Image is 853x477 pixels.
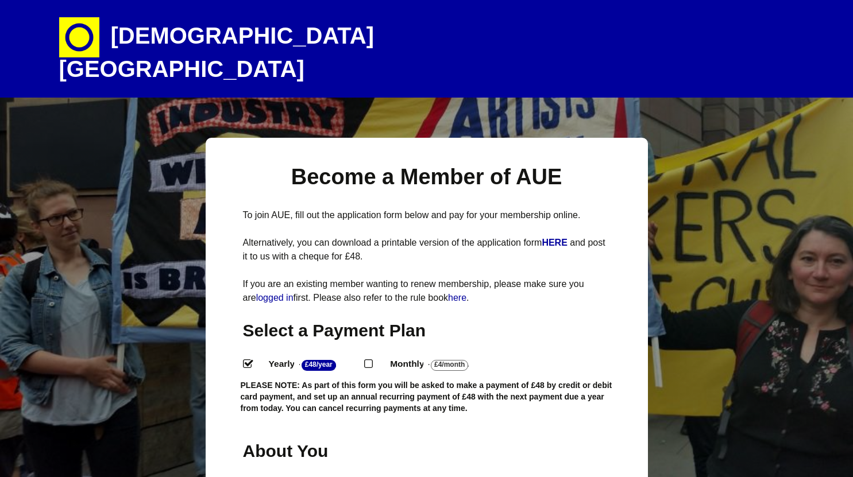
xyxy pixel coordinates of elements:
[243,277,611,305] p: If you are an existing member wanting to renew membership, please make sure you are first. Please...
[243,440,353,462] h2: About You
[59,17,99,57] img: circle-e1448293145835.png
[258,356,365,373] label: Yearly - .
[243,321,426,340] span: Select a Payment Plan
[256,293,294,303] a: logged in
[243,236,611,263] p: Alternatively, you can download a printable version of the application form and post it to us wit...
[380,356,497,373] label: Monthly - .
[302,360,336,371] strong: £48/Year
[542,238,567,247] strong: HERE
[243,208,611,222] p: To join AUE, fill out the application form below and pay for your membership online.
[448,293,466,303] a: here
[431,360,468,371] strong: £4/Month
[243,163,611,191] h1: Become a Member of AUE
[542,238,570,247] a: HERE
